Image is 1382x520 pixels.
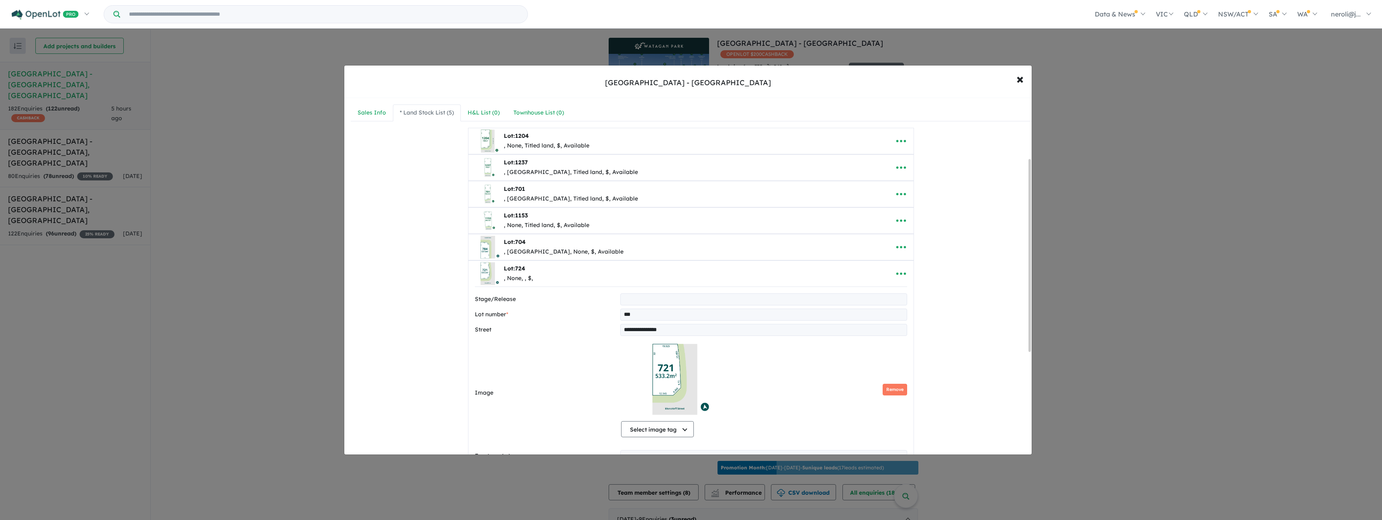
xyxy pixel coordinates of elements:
[475,155,501,180] img: Watagan%20Park%20Estate%20-%20Cooranbong%20-%20Lot%201237___1755678010.jpg
[515,265,525,272] span: 724
[515,238,525,246] span: 704
[515,159,528,166] span: 1237
[504,247,624,257] div: , [GEOGRAPHIC_DATA], None, $, Available
[475,388,618,398] label: Image
[504,141,589,151] div: , None, Titled land, $, Available
[605,78,771,88] div: [GEOGRAPHIC_DATA] - [GEOGRAPHIC_DATA]
[475,325,617,335] label: Street
[883,384,907,395] button: Remove
[12,10,79,20] img: Openlot PRO Logo White
[621,421,694,437] button: Select image tag
[475,234,501,260] img: Watagan%20Park%20Estate%20-%20Cooranbong%20-%20Lot%20704___1756363863.png
[475,310,617,319] label: Lot number
[513,108,564,118] div: Townhouse List ( 0 )
[504,212,528,219] b: Lot:
[504,159,528,166] b: Lot:
[504,265,525,272] b: Lot:
[475,451,617,461] label: Frontage (m)
[515,185,525,192] span: 701
[504,194,638,204] div: , [GEOGRAPHIC_DATA], Titled land, $, Available
[475,181,501,207] img: Watagan%20Park%20Estate%20-%20Cooranbong%20-%20Lot%20701___1755677927.jpg
[122,6,526,23] input: Try estate name, suburb, builder or developer
[504,221,589,230] div: , None, Titled land, $, Available
[475,295,617,304] label: Stage/Release
[1016,70,1024,87] span: ×
[475,208,501,233] img: Watagan%20Park%20Estate%20-%20Cooranbong%20-%20Lot%201153___1755677927.jpg
[515,132,529,139] span: 1204
[475,261,501,287] img: tAAAAAElFTkSuQmCC
[504,238,525,246] b: Lot:
[475,128,501,154] img: Watagan%20Park%20Estate%20-%20Cooranbong%20-%20Lot%201204___1755678099.jpg
[504,168,638,177] div: , [GEOGRAPHIC_DATA], Titled land, $, Available
[504,274,533,283] div: , None, , $,
[358,108,386,118] div: Sales Info
[504,185,525,192] b: Lot:
[400,108,454,118] div: * Land Stock List ( 5 )
[515,212,528,219] span: 1153
[504,132,529,139] b: Lot:
[621,339,728,420] img: tAAAAAElFTkSuQmCC
[1331,10,1361,18] span: neroli@j...
[468,108,500,118] div: H&L List ( 0 )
